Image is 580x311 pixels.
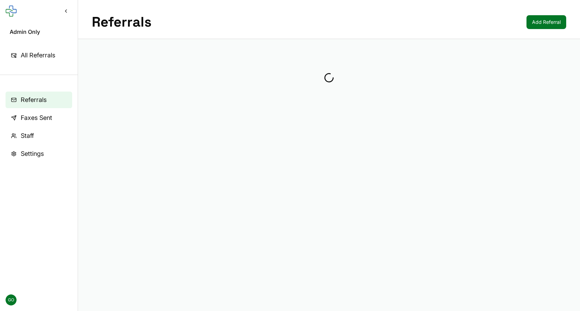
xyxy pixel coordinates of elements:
span: GO [6,294,17,305]
span: Staff [21,131,34,141]
span: Faxes Sent [21,113,52,123]
button: Collapse sidebar [60,5,72,17]
span: Admin Only [10,28,68,36]
a: Staff [6,128,72,144]
span: Referrals [21,95,47,105]
a: Add Referral [526,15,566,29]
span: Settings [21,149,44,159]
span: All Referrals [21,50,55,60]
a: All Referrals [6,47,72,64]
a: Faxes Sent [6,110,72,126]
a: Settings [6,145,72,162]
a: Referrals [6,92,72,108]
h1: Referrals [92,14,152,30]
